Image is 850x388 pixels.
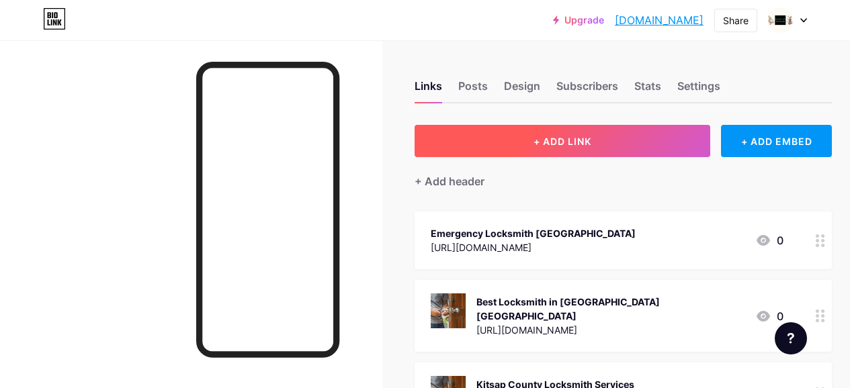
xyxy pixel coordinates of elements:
div: 0 [755,308,783,324]
div: 0 [755,232,783,248]
a: Upgrade [553,15,604,26]
img: Lawrence Seward [767,7,793,33]
div: Subscribers [556,78,618,102]
div: + Add header [415,173,484,189]
span: + ADD LINK [534,136,591,147]
div: Best Locksmith in [GEOGRAPHIC_DATA] [GEOGRAPHIC_DATA] [476,295,745,323]
div: Settings [677,78,720,102]
div: Links [415,78,442,102]
button: + ADD LINK [415,125,710,157]
div: [URL][DOMAIN_NAME] [476,323,745,337]
a: [DOMAIN_NAME] [615,12,704,28]
div: [URL][DOMAIN_NAME] [431,240,636,254]
div: Design [504,78,540,102]
div: Posts [458,78,488,102]
div: Share [723,13,749,28]
div: Emergency Locksmith [GEOGRAPHIC_DATA] [431,226,636,240]
div: + ADD EMBED [721,125,832,157]
div: Stats [634,78,661,102]
img: Best Locksmith in Poulsbo WA [431,293,466,328]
